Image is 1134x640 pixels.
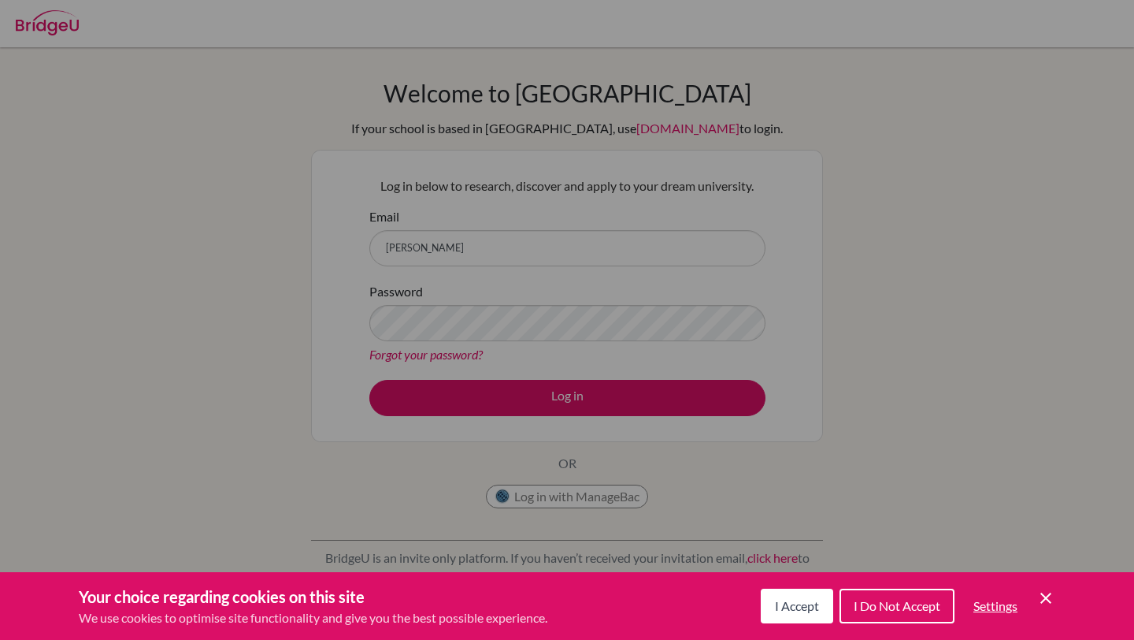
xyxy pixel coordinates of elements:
[79,585,547,608] h3: Your choice regarding cookies on this site
[1036,589,1055,608] button: Save and close
[761,589,833,623] button: I Accept
[79,608,547,627] p: We use cookies to optimise site functionality and give you the best possible experience.
[775,598,819,613] span: I Accept
[961,590,1030,622] button: Settings
[839,589,954,623] button: I Do Not Accept
[973,598,1017,613] span: Settings
[854,598,940,613] span: I Do Not Accept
